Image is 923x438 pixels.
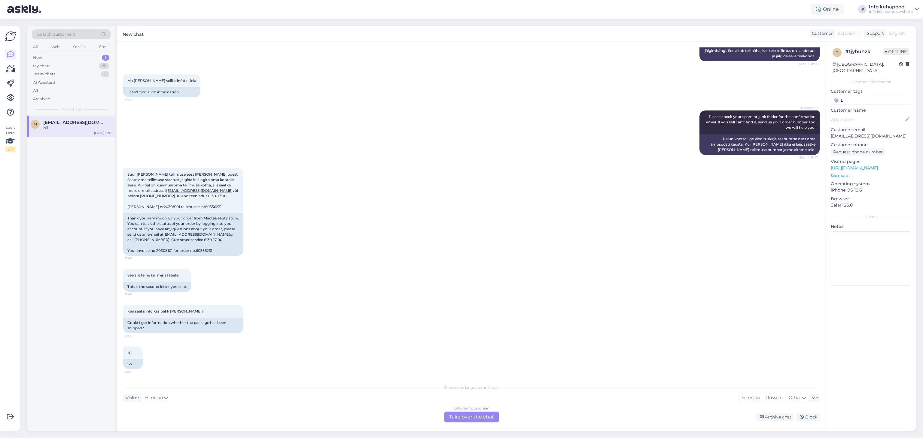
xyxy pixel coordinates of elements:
div: My chats [33,63,50,69]
p: Browser [831,196,911,202]
div: [GEOGRAPHIC_DATA], [GEOGRAPHIC_DATA] [833,61,899,74]
div: [DATE] 12:17 [94,131,112,135]
div: Could I get information whether the package has been shipped? [123,318,243,333]
span: Suur [PERSON_NAME] tellimuse eest [PERSON_NAME] poest. Saate oma tellimuse staatust jälgida kui l... [127,172,239,209]
span: English [889,30,905,37]
div: All [32,43,39,51]
div: I can't find such information. [123,87,200,97]
div: Email [98,43,111,51]
span: Nii [127,350,132,355]
span: M [34,122,37,126]
div: All [33,88,38,94]
div: Take over the chat [444,412,499,422]
span: 12:17 [125,370,148,374]
img: Askly Logo [5,31,16,42]
div: Extra [831,214,911,220]
div: Archived [33,96,50,102]
div: 1 [102,55,109,61]
div: Palun kontrollige kinnituskirja saabumise osas oma rämpsposti kausta. Kui [PERSON_NAME] ikka ei l... [699,134,820,155]
input: Add name [831,116,904,123]
div: Info kehapood's website [869,9,913,14]
div: Online [811,4,844,15]
div: 2 / 3 [5,147,16,152]
div: 0 [101,71,109,77]
span: t [836,50,838,55]
div: Russian [763,393,785,402]
span: 11:48 [125,256,148,261]
div: Request phone number [831,148,885,156]
span: Please check your spam or junk folder for the confirmation email. If you still can't find it, sen... [706,114,816,130]
div: Archive chat [756,413,794,421]
span: 11:53 [125,334,148,338]
span: Seen ✓ 11:47 [795,155,818,160]
div: Socials [72,43,87,51]
p: See more ... [831,173,911,178]
p: Notes [831,223,911,230]
div: Palun kontrollige oma e-posti aadressilt "Tellimuse confirmation." Sealt leiate oma tellimuse num... [699,35,820,61]
p: Customer name [831,107,911,113]
span: Search customers [37,31,75,38]
div: Web [50,43,61,51]
p: Customer email [831,127,911,133]
p: Visited pages [831,159,911,165]
span: Estonian [145,394,163,401]
div: Customer [809,30,833,37]
div: AI Assistant [33,80,55,86]
div: # tjyhuhzk [845,48,883,55]
div: 28 [99,63,109,69]
div: Customer information [831,79,911,85]
span: 11:47 [125,98,148,102]
p: Customer tags [831,88,911,95]
span: New chats [62,107,81,112]
a: [EMAIL_ADDRESS][DOMAIN_NAME] [163,232,230,237]
div: Info kehapood [869,5,913,9]
span: Malle.kiika@gmail.com [43,120,106,125]
div: Team chats [33,71,55,77]
p: [EMAIL_ADDRESS][DOMAIN_NAME] [831,133,911,139]
span: See siis teine kiri mis saatsite. [127,273,179,277]
div: Block [796,413,820,421]
p: Safari 26.0 [831,202,911,208]
div: Me [809,395,818,401]
p: Customer phone [831,142,911,148]
div: IK [858,5,867,14]
div: Visitor [123,395,139,401]
div: Look Here [5,125,16,152]
span: Ma [PERSON_NAME] sellist infot ei leia [127,78,196,83]
span: AI Assistant [795,106,818,110]
div: This is the second letter you sent. [123,282,191,292]
div: Nii [43,125,112,131]
p: Operating system [831,181,911,187]
a: Info kehapoodInfo kehapood's website [869,5,919,14]
span: Seen ✓ 11:44 [795,62,818,66]
p: iPhone OS 18.6 [831,187,911,193]
input: Add a tag [831,96,911,105]
span: Other [789,395,801,400]
a: [EMAIL_ADDRESS][DOMAIN_NAME] [166,188,233,193]
span: Kas saaks info kas pakk [PERSON_NAME]? [127,309,204,313]
span: Offline [883,48,909,55]
div: Estonian [739,393,763,402]
div: Thank you very much for your order from MactaBeauty store. You can track the status of your order... [123,213,243,256]
span: Estonian [838,30,856,37]
div: So [123,359,143,369]
span: 11:49 [125,292,148,297]
div: New [33,55,42,61]
div: Choose the language and reply [123,385,820,390]
div: Estonian to Estonian [454,406,489,411]
a: [URL][DOMAIN_NAME] [831,165,878,171]
div: Support [864,30,884,37]
label: New chat [123,29,144,38]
